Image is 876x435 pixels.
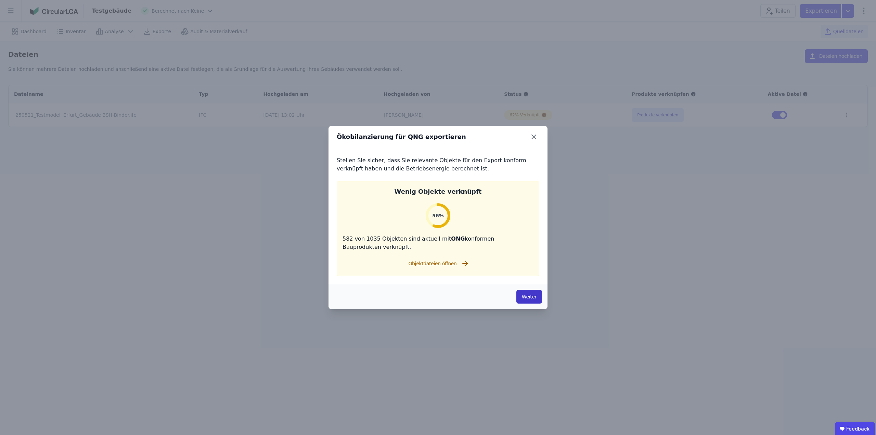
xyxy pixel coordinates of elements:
div: Ökobilanzierung für QNG exportieren [337,132,466,142]
span: 56% [432,212,444,219]
div: Stellen Sie sicher, dass Sie relevante Objekte für den Export konform verknüpft haben und die Bet... [337,156,539,173]
div: Wenig Objekte verknüpft [395,187,482,196]
button: Objektdateien öffnen [403,257,473,270]
b: QNG [451,235,465,242]
button: Weiter [516,290,542,304]
div: 582 von 1035 Objekten sind aktuell mit konformen Bauprodukten verknüpft. [343,235,533,251]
